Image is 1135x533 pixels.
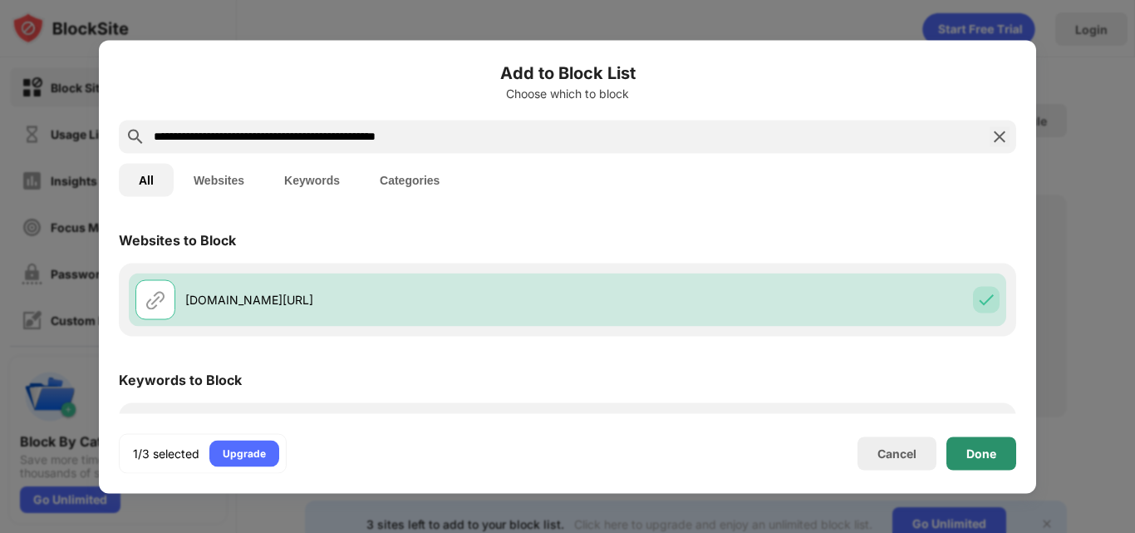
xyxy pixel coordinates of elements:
[119,86,1016,100] div: Choose which to block
[119,231,236,248] div: Websites to Block
[125,126,145,146] img: search.svg
[185,291,567,308] div: [DOMAIN_NAME][URL]
[990,126,1010,146] img: search-close
[119,371,242,387] div: Keywords to Block
[264,163,360,196] button: Keywords
[223,445,266,461] div: Upgrade
[877,447,916,461] div: Cancel
[145,289,165,309] img: url.svg
[360,163,459,196] button: Categories
[119,60,1016,85] h6: Add to Block List
[174,163,264,196] button: Websites
[966,447,996,460] div: Done
[119,163,174,196] button: All
[133,445,199,461] div: 1/3 selected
